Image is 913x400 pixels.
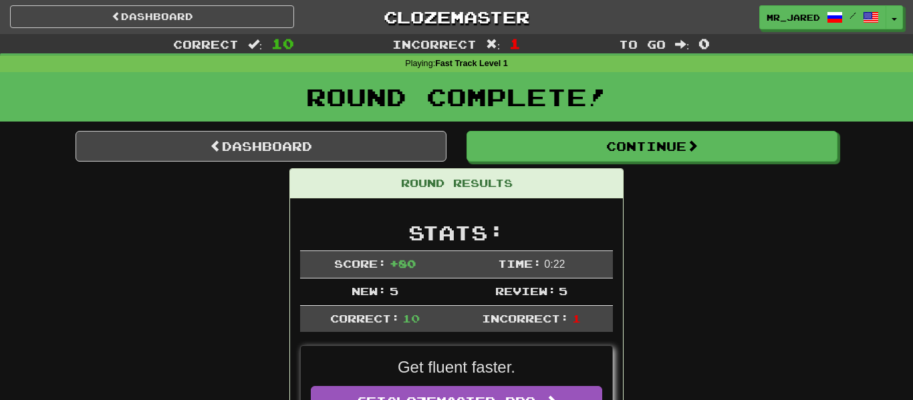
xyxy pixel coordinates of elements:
div: Round Results [290,169,623,198]
span: 5 [390,284,398,297]
h2: Stats: [300,222,613,244]
span: / [850,11,856,20]
span: Incorrect: [482,312,569,325]
span: 1 [572,312,581,325]
span: 10 [402,312,420,325]
a: Dashboard [76,131,446,162]
span: 5 [559,284,567,297]
h1: Round Complete! [5,83,908,110]
a: Mr_Jared / [759,5,886,29]
span: 1 [509,35,521,51]
a: Clozemaster [314,5,598,29]
span: 10 [271,35,294,51]
span: Correct [173,37,239,51]
span: New: [352,284,386,297]
span: : [675,39,690,50]
button: Continue [467,131,837,162]
span: Correct: [330,312,400,325]
span: Incorrect [392,37,477,51]
span: 0 [698,35,710,51]
span: : [486,39,501,50]
span: To go [619,37,666,51]
span: + 80 [390,257,416,270]
span: Time: [498,257,541,270]
span: 0 : 22 [544,258,565,270]
span: Review: [495,284,556,297]
span: : [248,39,263,50]
span: Score: [334,257,386,270]
p: Get fluent faster. [311,356,602,379]
span: Mr_Jared [767,11,820,23]
a: Dashboard [10,5,294,28]
strong: Fast Track Level 1 [435,59,508,68]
